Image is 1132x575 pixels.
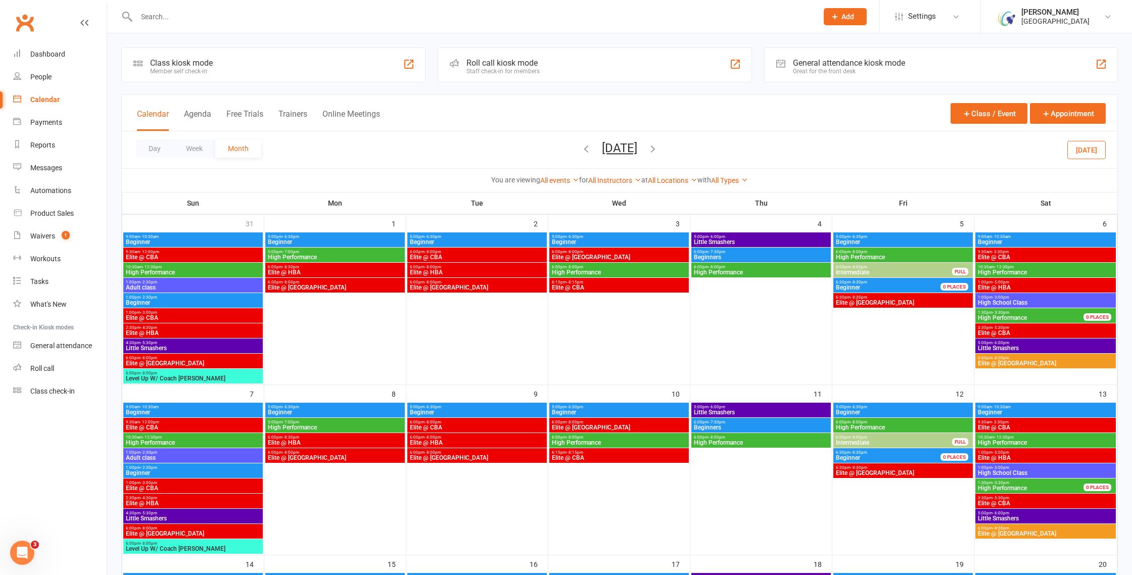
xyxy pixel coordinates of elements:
span: - 3:30pm [992,250,1009,254]
span: - 8:00pm [424,265,441,269]
span: - 8:00pm [424,420,441,424]
span: 6:00pm [551,250,687,254]
span: Beginner [267,409,403,415]
div: 3 [676,215,690,231]
span: 6:00pm [409,265,545,269]
span: 1:00pm [125,450,261,455]
span: Elite @ [GEOGRAPHIC_DATA] [267,284,403,291]
span: - 8:00pm [424,250,441,254]
span: Beginner [125,409,261,415]
div: [GEOGRAPHIC_DATA] [1021,17,1090,26]
button: Month [215,139,261,158]
div: Roll call [30,364,54,372]
span: High Performance [551,269,687,275]
span: Adult class [125,455,261,461]
span: Elite @ CBA [125,315,261,321]
span: 9:00am [125,234,261,239]
span: - 8:30pm [851,280,867,284]
div: 0 PLACES [940,283,968,291]
span: - 5:30pm [993,325,1009,330]
span: 1:00pm [125,310,261,315]
span: 6:00pm [835,265,953,269]
span: - 8:00pm [424,280,441,284]
span: 6:00pm [409,435,545,440]
span: 6:00pm [835,435,953,440]
span: - 6:00pm [993,341,1009,345]
span: Elite @ HBA [267,440,403,446]
div: Roll call kiosk mode [466,58,540,68]
span: - 6:30pm [851,234,867,239]
span: Elite @ CBA [409,424,545,430]
span: - 8:00pm [851,265,867,269]
span: Elite @ HBA [409,440,545,446]
span: 6:30pm [835,280,953,284]
strong: at [641,176,648,184]
span: Elite @ CBA [551,455,687,461]
span: 9:00am [125,405,261,409]
span: 6:30pm [835,465,971,470]
div: Dashboard [30,50,65,58]
span: - 8:30pm [851,465,867,470]
span: Little Smashers [693,239,829,245]
button: [DATE] [1067,140,1106,159]
span: 6:00pm [693,250,829,254]
a: Payments [13,111,107,134]
span: Elite @ CBA [977,254,1114,260]
span: 1:00pm [977,280,1114,284]
span: - 10:30am [140,234,159,239]
span: - 3:00pm [993,465,1009,470]
span: 6:00pm [267,265,403,269]
span: - 10:30am [992,405,1011,409]
span: Beginner [977,409,1114,415]
div: Staff check-in for members [466,68,540,75]
span: 10:30am [977,265,1114,269]
span: - 8:30pm [851,295,867,300]
a: All Types [711,176,748,184]
span: - 6:30pm [424,405,441,409]
span: 1:00pm [977,450,1114,455]
input: Search... [133,10,811,24]
th: Wed [548,193,690,214]
span: 6:30pm [835,450,953,455]
span: - 3:30pm [993,310,1009,315]
span: 6:30pm [835,295,971,300]
span: - 8:30pm [282,435,299,440]
th: Thu [690,193,832,214]
a: All events [540,176,579,184]
span: Beginner [551,239,687,245]
a: General attendance kiosk mode [13,334,107,357]
div: FULL [952,438,968,446]
strong: You are viewing [491,176,540,184]
div: 12 [956,385,974,402]
div: Great for the front desk [793,68,905,75]
span: Adult class [125,284,261,291]
span: - 8:30pm [851,450,867,455]
span: Beginner [125,470,261,476]
span: Elite @ [GEOGRAPHIC_DATA] [409,455,545,461]
span: Elite @ [GEOGRAPHIC_DATA] [835,470,971,476]
span: 5:00pm [835,405,971,409]
span: Elite @ HBA [977,455,1114,461]
span: 5:00pm [551,405,687,409]
span: Elite @ HBA [409,269,545,275]
span: 2:30pm [125,325,261,330]
a: Calendar [13,88,107,111]
span: - 8:00pm [424,435,441,440]
span: Elite @ [GEOGRAPHIC_DATA] [977,360,1114,366]
span: 6:00pm [693,265,829,269]
span: - 5:00pm [993,280,1009,284]
span: 9:30am [977,420,1114,424]
span: High Performance [267,424,403,430]
span: - 3:30pm [992,420,1009,424]
span: - 8:00pm [709,265,725,269]
span: Elite @ [GEOGRAPHIC_DATA] [835,300,971,306]
div: 1 [392,215,406,231]
a: Reports [13,134,107,157]
strong: for [579,176,588,184]
span: Elite @ HBA [125,330,261,336]
span: High Performance [125,269,261,275]
span: - 8:00pm [567,250,583,254]
div: General attendance [30,342,92,350]
span: - 6:00pm [709,234,725,239]
span: High School Class [977,300,1114,306]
